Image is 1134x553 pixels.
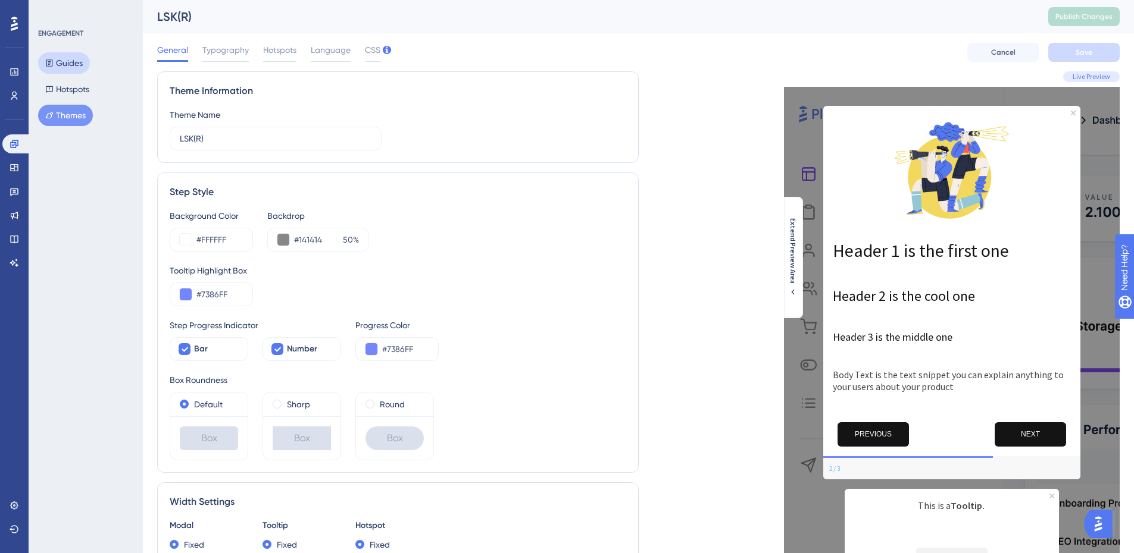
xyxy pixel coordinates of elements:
span: Hotspots [263,43,296,57]
input: Theme Name [180,132,371,145]
label: Fixed [277,538,297,552]
div: Progress Color [355,318,439,332]
label: Fixed [184,538,204,552]
span: Number [287,342,317,356]
button: Themes [38,105,93,126]
span: Live Preview [1073,72,1110,81]
p: Body Text is the text snippet you can explain anything to your users about your product [833,369,1071,392]
img: Modal Media [892,111,1011,230]
b: Tooltip. [951,499,985,511]
h3: Header 3 is the middle one [833,330,1071,344]
input: % [340,232,353,247]
button: Extend Preview Area [783,218,802,297]
div: Box [365,426,424,450]
button: Publish Changes [1048,7,1120,26]
div: Backdrop [267,209,369,223]
div: Footer [823,458,1080,479]
div: Background Color [170,209,253,223]
div: Theme Name [170,108,220,122]
h1: Header 1 is the first one [833,239,1071,262]
label: Sharp [287,397,310,411]
span: Extend Preview Area [788,218,798,284]
span: Typography [202,43,249,57]
span: General [157,43,188,57]
span: Bar [194,342,208,356]
div: Box [273,426,331,450]
label: % [336,232,359,247]
button: Cancel [967,43,1039,62]
div: Box [180,426,238,450]
div: Box Roundness [170,373,626,387]
div: Width Settings [170,495,626,509]
div: Tooltip Highlight Box [170,263,626,278]
span: Save [1076,48,1092,57]
label: Fixed [370,538,390,552]
div: Step Style [170,185,626,199]
span: CSS [365,43,380,57]
div: Step Progress Indicator [170,318,341,332]
label: Round [380,397,405,411]
div: Close Preview [1049,494,1054,498]
p: This is a [854,498,1049,514]
div: ENGAGEMENT [38,29,83,38]
div: Hotspot [355,519,434,533]
span: Cancel [991,48,1016,57]
iframe: UserGuiding AI Assistant Launcher [1084,506,1120,542]
div: LSK(R) [157,8,1019,25]
button: Guides [38,52,90,74]
span: Need Help? [28,3,74,17]
button: Save [1048,43,1120,62]
div: Close Preview [1071,111,1076,115]
div: Tooltip [263,519,341,533]
h2: Header 2 is the cool one [833,287,1071,305]
button: Hotspots [38,78,96,100]
span: Publish Changes [1055,12,1113,21]
label: Default [194,397,223,411]
button: Previous [838,422,909,447]
span: Language [311,43,351,57]
button: Next [995,422,1066,447]
div: Modal [170,519,248,533]
div: Theme Information [170,84,626,98]
div: Step 2 of 3 [829,464,840,473]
